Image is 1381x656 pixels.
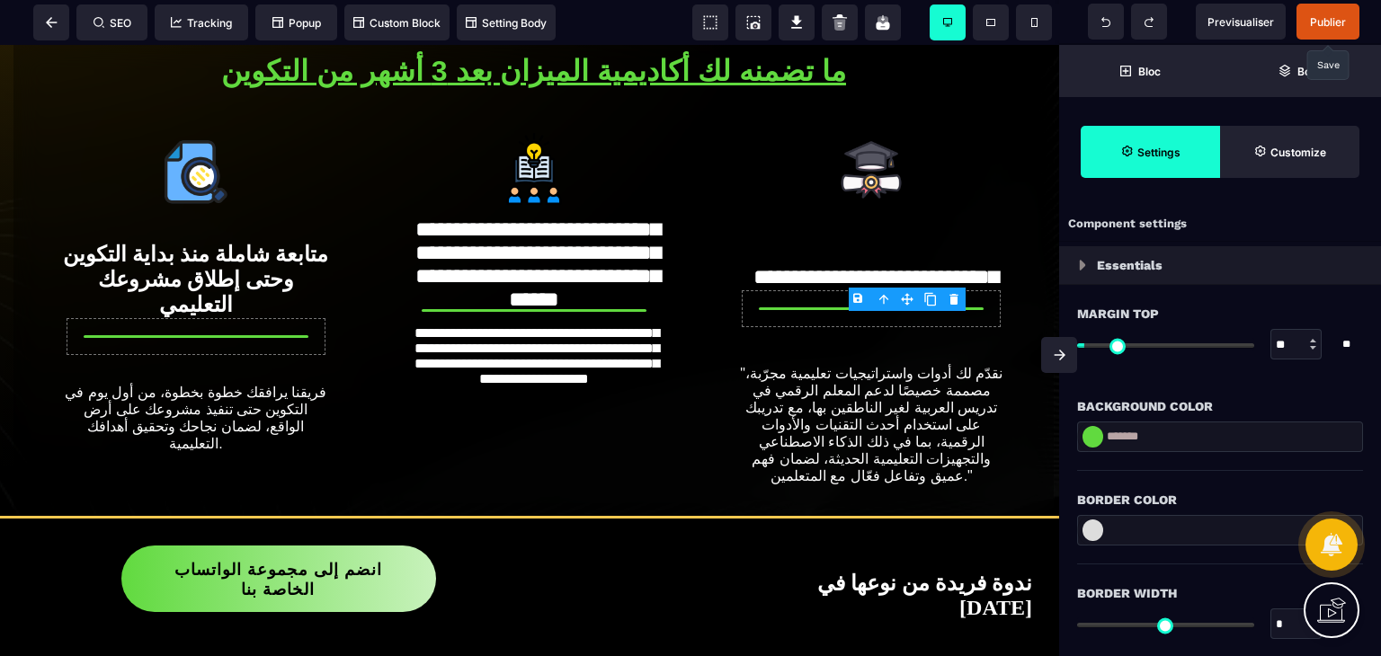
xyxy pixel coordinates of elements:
[121,501,436,567] button: انضم إلى مجموعة الواتساب الخاصة بنا
[835,88,907,160] img: 0da1cb78f4e65854c5ff9a89100b9b3b_5227551.png
[353,16,441,30] span: Custom Block
[1310,15,1346,29] span: Publier
[160,88,232,160] img: 3c637a6759758237e7d2a483c358473f_8208962.png
[1270,146,1326,159] strong: Customize
[63,302,329,412] text: فريقنا يرافقك خطوة بخطوة، من أول يوم في التكوين حتى تنفيذ مشروعك على أرض الواقع، لضمان نجاحك وتحق...
[1196,4,1286,40] span: Preview
[1137,146,1181,159] strong: Settings
[1207,15,1274,29] span: Previsualiser
[1220,126,1359,178] span: Open Style Manager
[1097,254,1163,276] p: Essentials
[1138,65,1161,78] strong: Bloc
[466,16,547,30] span: Setting Body
[1081,126,1220,178] span: Settings
[692,4,728,40] span: View components
[1077,303,1159,324] span: Margin Top
[1220,45,1381,97] span: Open Layer Manager
[1059,45,1220,97] span: Open Blocks
[1077,395,1363,417] div: Background Color
[738,315,1004,476] text: "نقدّم لك أدوات واستراتيجيات تعليمية مجرّبة، مصممة خصيصًا لدعم المعلم الرقمي في تدريس العربية لغي...
[1077,582,1177,604] span: Border Width
[1297,65,1323,78] strong: Body
[530,517,1032,584] h2: ندوة فريدة من نوعها في [DATE]
[94,16,131,30] span: SEO
[272,16,321,30] span: Popup
[498,88,570,160] img: 72037449c55721024a68e8b92d16caff_18024877.png
[1079,260,1086,270] img: loading
[63,198,334,271] b: متابعة شاملة منذ بداية التكوين وحتى إطلاق مشروعك التعليمي
[1059,207,1381,242] div: Component settings
[171,16,232,30] span: Tracking
[735,4,771,40] span: Screenshot
[1077,489,1363,510] div: Border Color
